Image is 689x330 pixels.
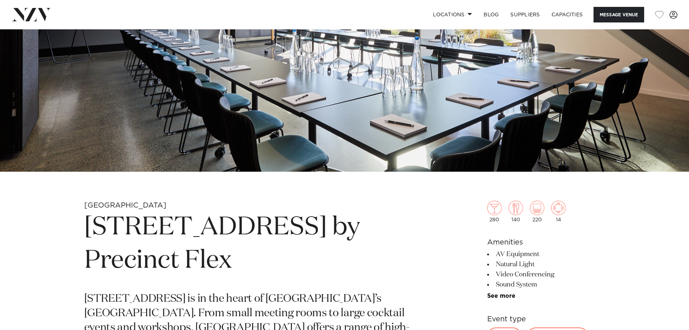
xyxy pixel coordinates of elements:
div: 220 [530,201,544,222]
h1: [STREET_ADDRESS] by Precinct Flex [84,211,436,277]
li: Video Conferencing [487,270,605,280]
div: 140 [509,201,523,222]
small: [GEOGRAPHIC_DATA] [84,202,166,209]
h6: Event type [487,314,605,325]
a: BLOG [478,7,505,22]
li: Natural Light [487,259,605,270]
li: Sound System [487,280,605,290]
a: Locations [427,7,478,22]
button: Message Venue [594,7,644,22]
img: theatre.png [530,201,544,215]
img: dining.png [509,201,523,215]
img: meeting.png [551,201,566,215]
img: cocktail.png [487,201,502,215]
img: nzv-logo.png [12,8,51,21]
a: SUPPLIERS [505,7,545,22]
h6: Amenities [487,237,605,248]
a: Capacities [546,7,589,22]
li: AV Equipment [487,249,605,259]
div: 280 [487,201,502,222]
div: 14 [551,201,566,222]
